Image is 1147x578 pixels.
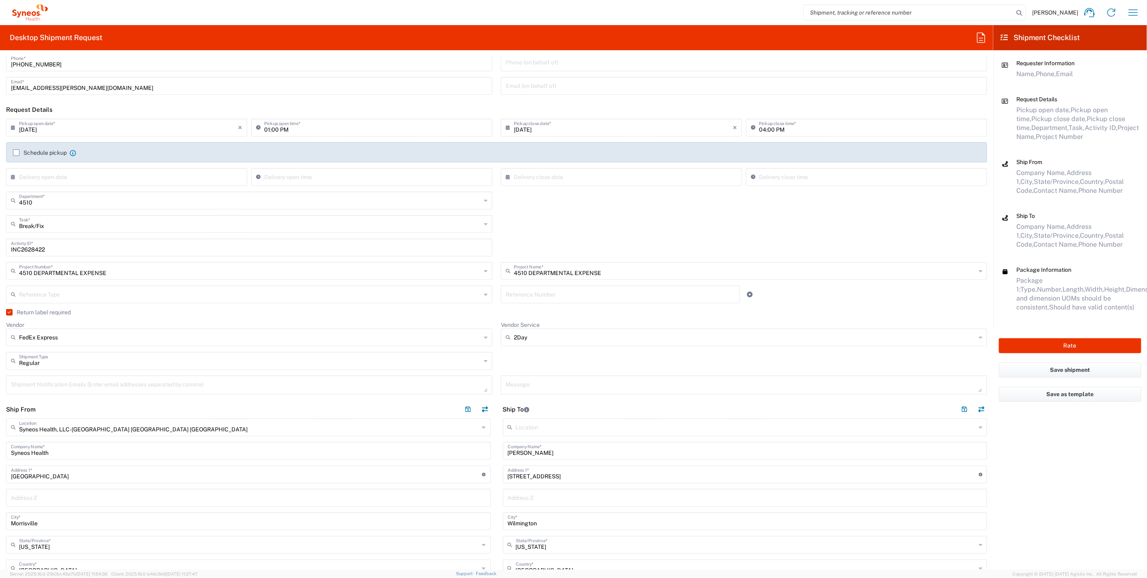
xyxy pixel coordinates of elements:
[804,5,1013,20] input: Shipment, tracking or reference number
[1062,286,1085,293] span: Length,
[1013,570,1137,578] span: Copyright © [DATE]-[DATE] Agistix Inc., All Rights Reserved
[238,121,242,134] i: ×
[1016,96,1057,102] span: Request Details
[1078,241,1123,248] span: Phone Number
[1031,115,1087,123] span: Pickup close date,
[744,289,755,300] a: Add Reference
[1016,169,1066,177] span: Company Name,
[111,572,198,576] span: Client: 2025.16.0-b4dc8a9
[1104,286,1126,293] span: Height,
[733,121,737,134] i: ×
[1016,223,1066,230] span: Company Name,
[1016,277,1043,293] span: Package 1:
[1016,60,1075,66] span: Requester Information
[456,571,476,576] a: Support
[76,572,108,576] span: [DATE] 11:54:36
[1020,286,1037,293] span: Type,
[1016,106,1071,114] span: Pickup open date,
[1080,178,1105,186] span: Country,
[1056,70,1073,78] span: Email
[13,149,67,156] label: Schedule pickup
[10,572,108,576] span: Server: 2025.16.0-21b0bc45e7b
[1085,124,1117,132] span: Activity ID,
[503,405,530,414] h2: Ship To
[1033,187,1078,194] span: Contact Name,
[999,338,1141,353] button: Rate
[1031,124,1069,132] span: Department,
[1033,241,1078,248] span: Contact Name,
[1085,286,1104,293] span: Width,
[6,405,36,414] h2: Ship From
[1049,303,1134,311] span: Should have valid content(s)
[1020,178,1034,186] span: City,
[6,321,24,328] label: Vendor
[999,387,1141,402] button: Save as template
[999,363,1141,378] button: Save shipment
[1034,178,1080,186] span: State/Province,
[1016,213,1035,219] span: Ship To
[10,33,102,43] h2: Desktop Shipment Request
[6,309,71,316] label: Return label required
[1034,232,1080,239] span: State/Province,
[1016,267,1071,273] span: Package Information
[1016,70,1036,78] span: Name,
[1078,187,1123,194] span: Phone Number
[1036,133,1083,141] span: Project Number
[6,106,53,114] h2: Request Details
[1036,70,1056,78] span: Phone,
[1080,232,1105,239] span: Country,
[1016,159,1042,165] span: Ship From
[1069,124,1085,132] span: Task,
[476,571,496,576] a: Feedback
[1037,286,1062,293] span: Number,
[1001,33,1080,43] h2: Shipment Checklist
[1033,9,1079,16] span: [PERSON_NAME]
[166,572,198,576] span: [DATE] 11:37:47
[1020,232,1034,239] span: City,
[501,321,540,328] label: Vendor Service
